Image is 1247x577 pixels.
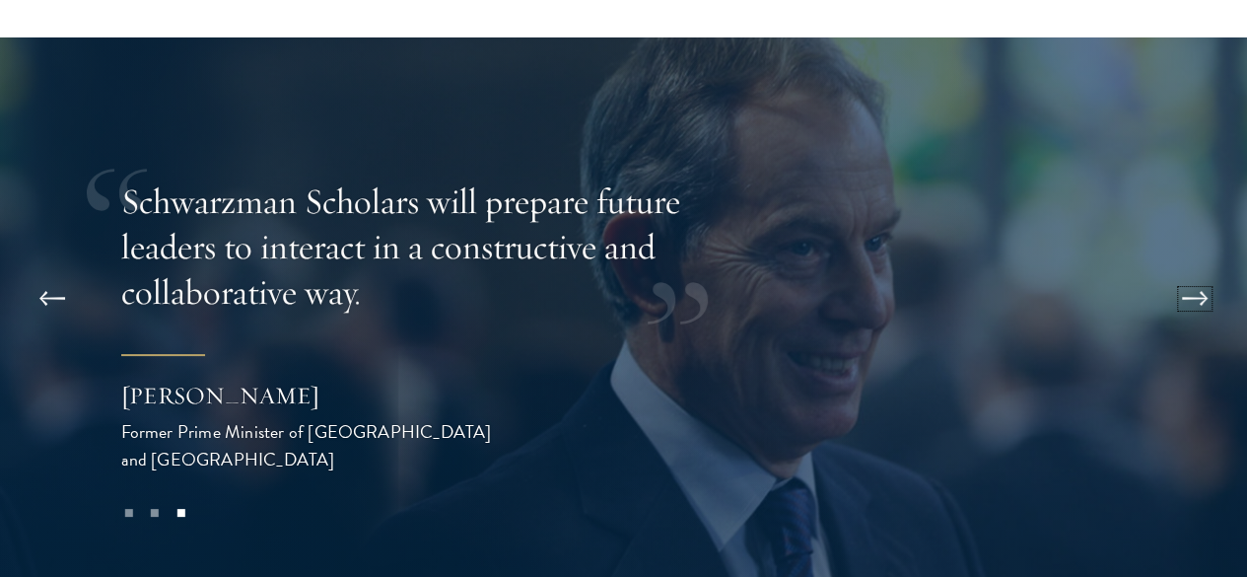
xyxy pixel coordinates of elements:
div: [PERSON_NAME] [121,379,516,412]
p: Schwarzman Scholars will prepare future leaders to interact in a constructive and collaborative way. [121,179,762,315]
div: Former Prime Minister of [GEOGRAPHIC_DATA] and [GEOGRAPHIC_DATA] [121,418,516,473]
button: 2 of 3 [142,500,168,526]
button: 1 of 3 [115,500,141,526]
button: 3 of 3 [168,500,193,526]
